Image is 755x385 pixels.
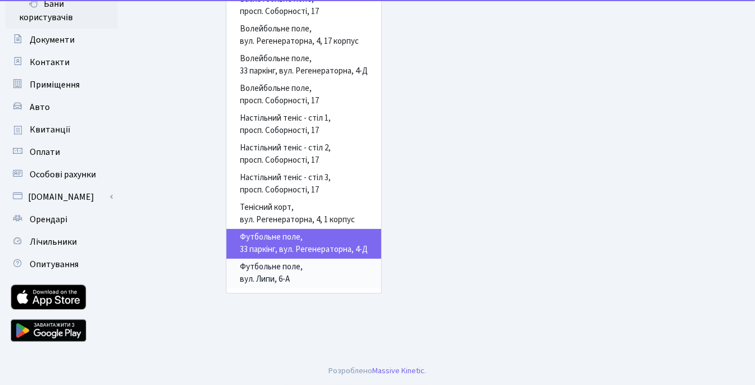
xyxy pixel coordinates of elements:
[30,258,78,271] span: Опитування
[226,259,381,288] a: Футбольне поле,вул. Липи, 6-А
[6,186,118,208] a: [DOMAIN_NAME]
[6,253,118,276] a: Опитування
[6,74,118,96] a: Приміщення
[329,365,427,377] div: Розроблено .
[30,101,50,113] span: Авто
[226,140,381,169] a: Настільний теніс - стіл 2,просп. Соборності, 17
[226,21,381,51] a: Волейбольне поле,вул. Регенераторна, 4, 17 корпус
[373,365,425,377] a: Massive Kinetic
[6,208,118,231] a: Орендарі
[6,118,118,141] a: Квитанції
[226,80,381,110] a: Волейбольне поле,просп. Соборності, 17
[30,79,80,91] span: Приміщення
[30,146,60,158] span: Оплати
[6,51,118,74] a: Контакти
[30,236,77,248] span: Лічильники
[30,123,71,136] span: Квитанції
[226,199,381,229] a: Тенісний корт,вул. Регенераторна, 4, 1 корпус
[226,229,381,259] a: Футбольне поле,33 паркінг, вул. Регенераторна, 4-Д
[226,110,381,140] a: Настільний теніс - стіл 1,просп. Соборності, 17
[30,56,70,68] span: Контакти
[226,169,381,199] a: Настільний теніс - стіл 3,просп. Соборності, 17
[6,141,118,163] a: Оплати
[6,231,118,253] a: Лічильники
[6,29,118,51] a: Документи
[30,213,67,226] span: Орендарі
[6,96,118,118] a: Авто
[226,51,381,80] a: Волейбольне поле,33 паркінг, вул. Регенераторна, 4-Д
[30,34,75,46] span: Документи
[6,163,118,186] a: Особові рахунки
[30,168,96,181] span: Особові рахунки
